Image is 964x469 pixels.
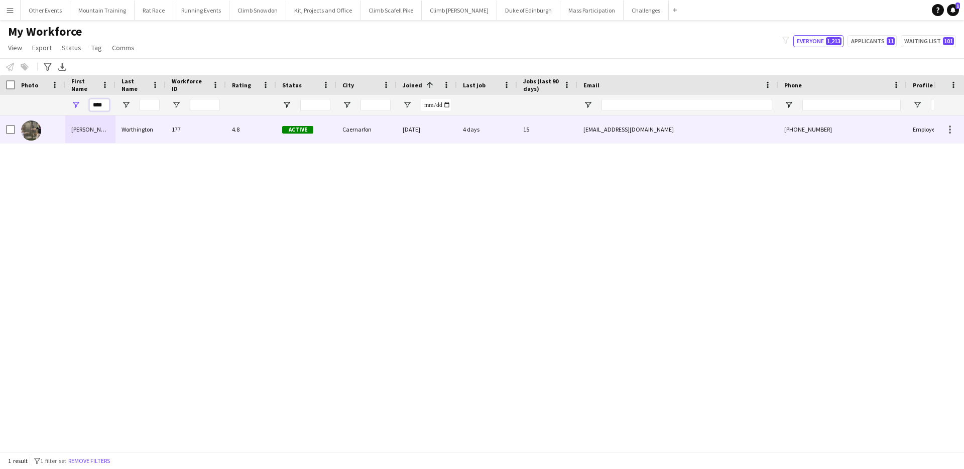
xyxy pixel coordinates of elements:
span: Email [583,81,599,89]
span: Last job [463,81,486,89]
span: Tag [91,43,102,52]
div: [DATE] [397,115,457,143]
app-action-btn: Export XLSX [56,61,68,73]
app-action-btn: Advanced filters [42,61,54,73]
span: Profile [913,81,933,89]
button: Mountain Training [70,1,135,20]
button: Applicants11 [848,35,897,47]
span: Workforce ID [172,77,208,92]
div: 177 [166,115,226,143]
input: First Name Filter Input [89,99,109,111]
div: [PERSON_NAME] [65,115,115,143]
img: Ross Worthington [21,121,41,141]
a: 1 [947,4,959,16]
span: Rating [232,81,251,89]
div: 4.8 [226,115,276,143]
span: My Workforce [8,24,82,39]
button: Open Filter Menu [282,100,291,109]
span: Phone [784,81,802,89]
button: Rat Race [135,1,173,20]
button: Remove filters [66,455,112,466]
span: Active [282,126,313,134]
div: [EMAIL_ADDRESS][DOMAIN_NAME] [577,115,778,143]
input: Email Filter Input [601,99,772,111]
button: Climb Scafell Pike [360,1,422,20]
button: Open Filter Menu [122,100,131,109]
span: View [8,43,22,52]
span: 1,213 [826,37,841,45]
a: Comms [108,41,139,54]
button: Open Filter Menu [71,100,80,109]
input: Phone Filter Input [802,99,901,111]
button: Duke of Edinburgh [497,1,560,20]
span: 11 [887,37,895,45]
div: 15 [517,115,577,143]
button: Open Filter Menu [172,100,181,109]
button: Open Filter Menu [784,100,793,109]
span: Last Name [122,77,148,92]
span: City [342,81,354,89]
button: Open Filter Menu [913,100,922,109]
a: Status [58,41,85,54]
button: Open Filter Menu [403,100,412,109]
span: Joined [403,81,422,89]
div: [PHONE_NUMBER] [778,115,907,143]
button: Everyone1,213 [793,35,843,47]
button: Open Filter Menu [342,100,351,109]
input: City Filter Input [360,99,391,111]
button: Mass Participation [560,1,624,20]
input: Workforce ID Filter Input [190,99,220,111]
button: Waiting list101 [901,35,956,47]
span: 1 [955,3,960,9]
span: 101 [943,37,954,45]
input: Status Filter Input [300,99,330,111]
div: Worthington [115,115,166,143]
a: View [4,41,26,54]
span: First Name [71,77,97,92]
span: Export [32,43,52,52]
input: Joined Filter Input [421,99,451,111]
input: Last Name Filter Input [140,99,160,111]
button: Kit, Projects and Office [286,1,360,20]
span: Status [62,43,81,52]
a: Tag [87,41,106,54]
button: Running Events [173,1,229,20]
button: Challenges [624,1,669,20]
span: Jobs (last 90 days) [523,77,559,92]
button: Climb Snowdon [229,1,286,20]
span: Status [282,81,302,89]
button: Climb [PERSON_NAME] [422,1,497,20]
span: 1 filter set [40,457,66,464]
a: Export [28,41,56,54]
div: 4 days [457,115,517,143]
span: Comms [112,43,135,52]
button: Open Filter Menu [583,100,592,109]
div: Caernarfon [336,115,397,143]
button: Other Events [21,1,70,20]
span: Photo [21,81,38,89]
